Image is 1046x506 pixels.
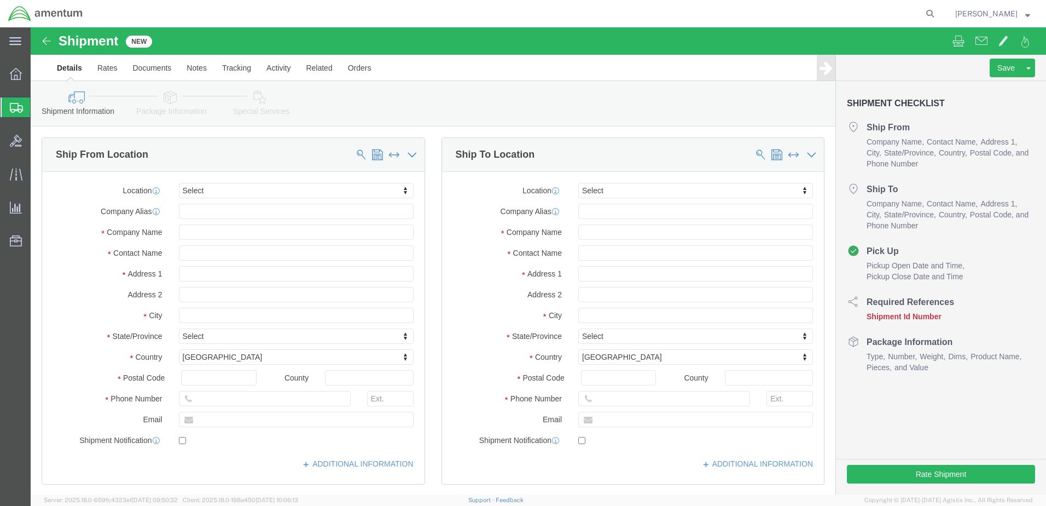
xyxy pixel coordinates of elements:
[955,7,1031,20] button: [PERSON_NAME]
[255,497,298,503] span: [DATE] 10:06:13
[31,27,1046,495] iframe: FS Legacy Container
[183,497,298,503] span: Client: 2025.18.0-198a450
[468,497,496,503] a: Support
[864,496,1033,505] span: Copyright © [DATE]-[DATE] Agistix Inc., All Rights Reserved
[8,5,83,22] img: logo
[955,8,1018,20] span: Chris Burnett
[44,497,178,503] span: Server: 2025.18.0-659fc4323ef
[496,497,524,503] a: Feedback
[132,497,178,503] span: [DATE] 09:50:32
